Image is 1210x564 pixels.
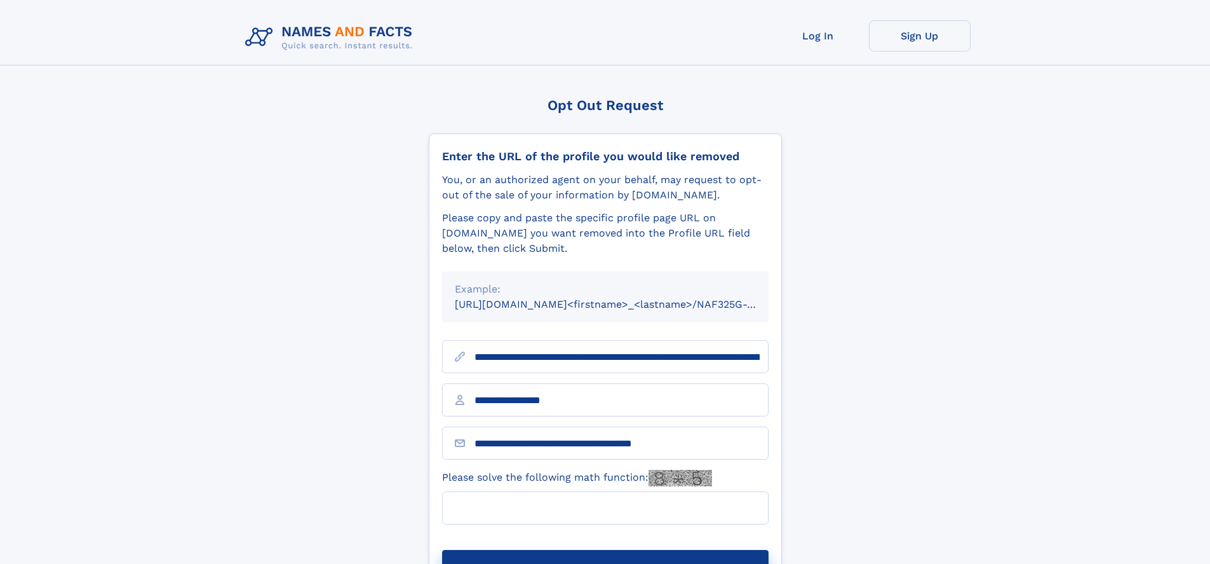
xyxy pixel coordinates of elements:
[429,97,782,113] div: Opt Out Request
[442,149,769,163] div: Enter the URL of the profile you would like removed
[240,20,423,55] img: Logo Names and Facts
[442,470,712,486] label: Please solve the following math function:
[442,210,769,256] div: Please copy and paste the specific profile page URL on [DOMAIN_NAME] you want removed into the Pr...
[442,172,769,203] div: You, or an authorized agent on your behalf, may request to opt-out of the sale of your informatio...
[455,298,793,310] small: [URL][DOMAIN_NAME]<firstname>_<lastname>/NAF325G-xxxxxxxx
[869,20,971,52] a: Sign Up
[455,282,756,297] div: Example:
[767,20,869,52] a: Log In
